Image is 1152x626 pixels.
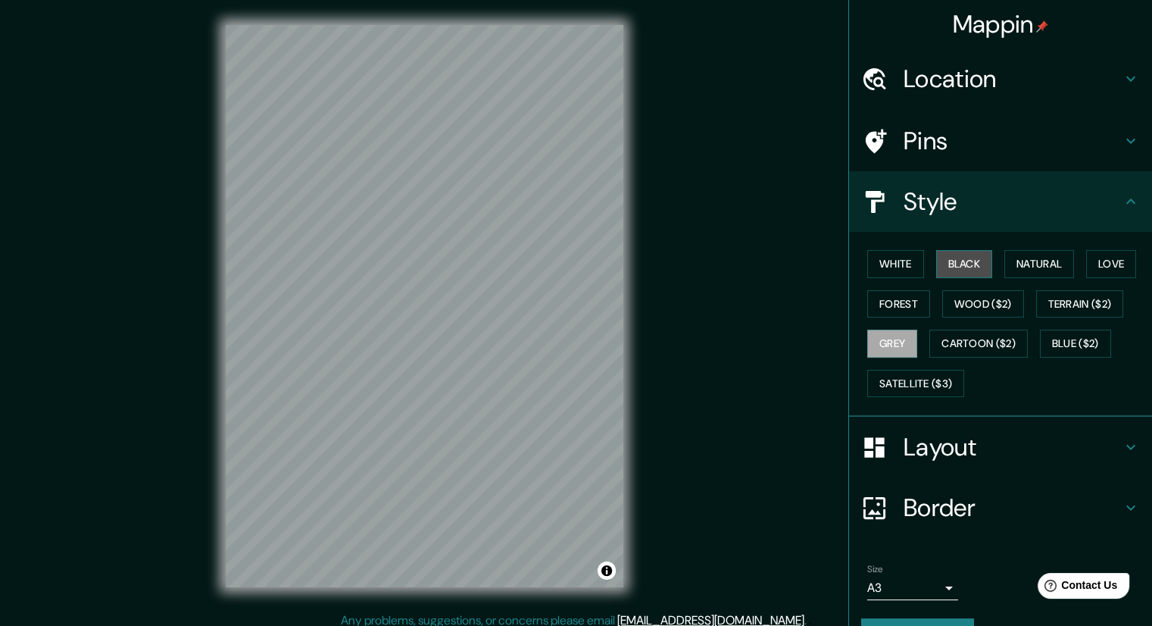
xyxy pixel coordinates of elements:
div: Layout [849,417,1152,477]
label: Size [867,563,883,576]
h4: Border [904,493,1122,523]
h4: Location [904,64,1122,94]
button: Cartoon ($2) [929,330,1028,358]
h4: Layout [904,432,1122,462]
button: Wood ($2) [942,290,1024,318]
h4: Style [904,186,1122,217]
div: Style [849,171,1152,232]
h4: Pins [904,126,1122,156]
button: Toggle attribution [598,562,616,580]
button: Forest [867,290,930,318]
button: Terrain ($2) [1036,290,1124,318]
button: Love [1086,250,1136,278]
button: Natural [1004,250,1074,278]
div: Border [849,477,1152,538]
button: Blue ($2) [1040,330,1111,358]
div: A3 [867,576,958,600]
div: Location [849,49,1152,109]
div: Pins [849,111,1152,171]
button: Satellite ($3) [867,370,964,398]
button: Grey [867,330,917,358]
canvas: Map [226,25,623,587]
button: White [867,250,924,278]
iframe: Help widget launcher [1017,567,1135,609]
button: Black [936,250,993,278]
img: pin-icon.png [1036,20,1048,33]
h4: Mappin [953,9,1049,39]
